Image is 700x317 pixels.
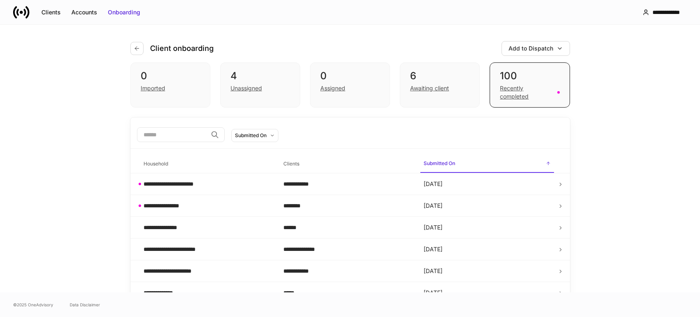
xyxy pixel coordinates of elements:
span: Submitted On [420,155,554,173]
button: Clients [36,6,66,19]
div: Recently completed [500,84,552,101]
span: Household [140,156,274,172]
button: Onboarding [103,6,146,19]
h6: Household [144,160,168,168]
div: 0 [320,69,380,83]
a: Data Disclaimer [70,301,100,308]
td: [DATE] [417,239,557,260]
div: Assigned [320,84,345,92]
button: Submitted On [231,129,278,142]
div: 4 [230,69,290,83]
div: Clients [41,8,61,16]
td: [DATE] [417,217,557,239]
button: Add to Dispatch [502,41,570,56]
h4: Client onboarding [150,44,214,53]
div: 0 [141,69,200,83]
td: [DATE] [417,195,557,217]
span: © 2025 OneAdvisory [13,301,53,308]
div: 6 [410,69,470,83]
div: Unassigned [230,84,262,92]
div: 4Unassigned [220,62,300,108]
div: Awaiting client [410,84,449,92]
td: [DATE] [417,260,557,282]
div: 100Recently completed [490,62,570,108]
div: Add to Dispatch [508,44,553,53]
button: Accounts [66,6,103,19]
span: Clients [280,156,414,172]
td: [DATE] [417,173,557,195]
div: Accounts [71,8,97,16]
div: Imported [141,84,165,92]
td: [DATE] [417,282,557,304]
h6: Clients [283,160,299,168]
div: 100 [500,69,559,83]
div: Onboarding [108,8,140,16]
div: 0Assigned [310,62,390,108]
div: Submitted On [235,131,267,139]
div: 6Awaiting client [400,62,480,108]
h6: Submitted On [424,159,455,167]
div: 0Imported [130,62,210,108]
